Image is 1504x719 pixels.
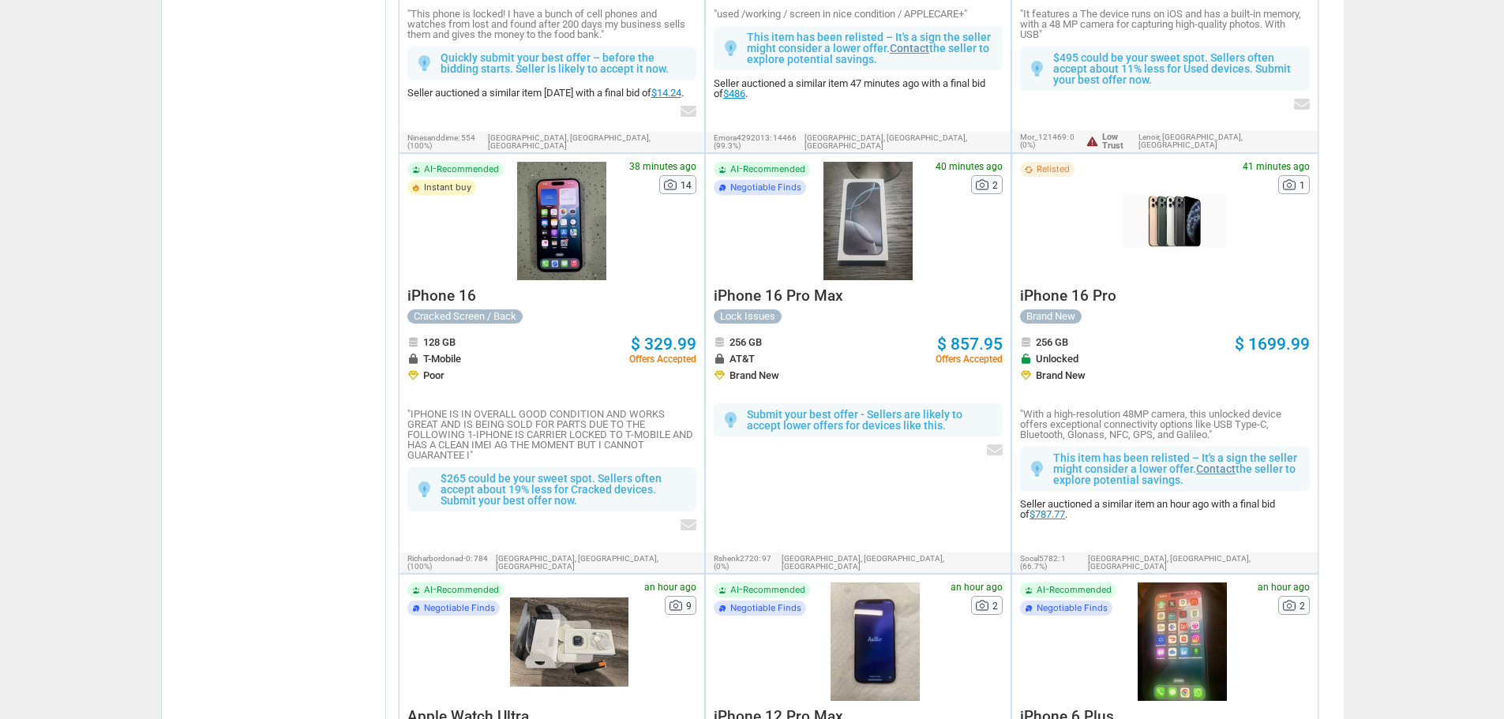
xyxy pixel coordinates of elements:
[407,133,459,142] span: ninesanddime:
[1037,165,1070,174] span: Relisted
[686,601,692,611] span: 9
[729,337,762,347] span: 256 GB
[987,444,1003,455] img: envelop icon
[424,586,499,594] span: AI-Recommended
[1020,499,1309,519] div: Seller auctioned a similar item an hour ago with a final bid of .
[651,87,681,99] a: $14.24
[1030,508,1065,520] a: $787.77
[1088,555,1309,571] span: [GEOGRAPHIC_DATA], [GEOGRAPHIC_DATA],[GEOGRAPHIC_DATA]
[729,370,779,380] span: Brand New
[407,554,472,563] span: richarbordonad-0:
[441,52,688,74] p: Quickly submit your best offer – before the bidding starts. Seller is likely to accept it now.
[496,555,696,571] span: [GEOGRAPHIC_DATA], [GEOGRAPHIC_DATA],[GEOGRAPHIC_DATA]
[730,183,801,192] span: Negotiable Finds
[1020,286,1116,305] span: iPhone 16 Pro
[407,554,488,571] span: 784 (100%)
[424,183,471,192] span: Instant buy
[1196,462,1236,475] a: Contact
[730,165,805,174] span: AI-Recommended
[407,291,476,303] a: iPhone 16
[714,78,1003,99] div: Seller auctioned a similar item 47 minutes ago with a final bid of .
[1300,601,1305,611] span: 2
[1020,133,1075,149] span: 0 (0%)
[723,88,745,99] a: $486
[407,88,696,98] div: Seller auctioned a similar item [DATE] with a final bid of .
[1037,604,1108,612] span: Negotiable Finds
[747,409,995,431] p: Submit your best offer - Sellers are likely to accept lower offers for devices like this.
[1020,409,1309,440] p: "With a high-resolution 48MP camera, this unlocked device offers exceptional connectivity options...
[631,336,696,353] a: $ 329.99
[1020,9,1309,39] p: "It features a The device runs on iOS and has a built-in memory, with a 48 MP camera for capturin...
[441,473,688,506] p: $265 could be your sweet spot. Sellers often accept about 19% less for Cracked devices. Submit yo...
[407,409,696,460] p: "IPHONE IS IN OVERALL GOOD CONDITION AND WORKS GREAT AND IS BEING SOLD FOR PARTS DUE TO THE FOLLO...
[730,604,801,612] span: Negotiable Finds
[1036,370,1086,380] span: Brand New
[681,181,692,190] span: 14
[1053,452,1301,485] p: This item has been relisted – It's a sign the seller might consider a lower offer. the seller to ...
[1053,52,1301,85] p: $495 could be your sweet spot. Sellers often accept about 11% less for Used devices. Submit your ...
[1036,354,1078,364] span: Unlocked
[805,134,1003,150] span: [GEOGRAPHIC_DATA], [GEOGRAPHIC_DATA],[GEOGRAPHIC_DATA]
[714,286,843,305] span: iPhone 16 Pro Max
[714,133,771,142] span: emora4292013:
[681,106,696,117] img: envelop icon
[1243,162,1310,171] span: 41 minutes ago
[1294,99,1310,110] img: envelop icon
[423,354,461,364] span: T-Mobile
[714,554,771,571] span: 97 (0%)
[1235,335,1310,354] span: $ 1699.99
[407,309,523,324] div: Cracked Screen / Back
[1102,133,1138,150] span: Low Trust
[714,554,760,563] span: rshenk2720:
[1235,336,1310,353] a: $ 1699.99
[424,604,495,612] span: Negotiable Finds
[730,586,805,594] span: AI-Recommended
[681,519,696,530] img: envelop icon
[714,309,782,324] div: Lock Issues
[992,181,998,190] span: 2
[407,133,475,150] span: 554 (100%)
[423,337,456,347] span: 128 GB
[488,134,696,150] span: [GEOGRAPHIC_DATA], [GEOGRAPHIC_DATA],[GEOGRAPHIC_DATA]
[714,291,843,303] a: iPhone 16 Pro Max
[747,32,995,65] p: This item has been relisted – It's a sign the seller might consider a lower offer. the seller to ...
[1020,309,1082,324] div: Brand New
[407,286,476,305] span: iPhone 16
[937,336,1003,353] a: $ 857.95
[1037,586,1112,594] span: AI-Recommended
[890,42,929,54] a: Contact
[729,354,755,364] span: AT&T
[992,601,998,611] span: 2
[423,370,444,380] span: Poor
[782,555,1003,571] span: [GEOGRAPHIC_DATA], [GEOGRAPHIC_DATA],[GEOGRAPHIC_DATA]
[951,582,1003,592] span: an hour ago
[407,9,696,39] p: "This phone is locked! I have a bunch of cell phones and watches from lost and found after 200 da...
[629,354,696,364] span: Offers Accepted
[1020,291,1116,303] a: iPhone 16 Pro
[714,133,797,150] span: 14466 (99.3%)
[937,335,1003,354] span: $ 857.95
[1036,337,1068,347] span: 256 GB
[714,9,1003,19] p: "used /working / screen in nice condition / APPLECARE+"
[936,162,1003,171] span: 40 minutes ago
[631,335,696,354] span: $ 329.99
[936,354,1003,364] span: Offers Accepted
[1300,181,1305,190] span: 1
[1138,133,1310,149] span: Lenoir, [GEOGRAPHIC_DATA],[GEOGRAPHIC_DATA]
[1020,133,1068,141] span: mor_121469:
[644,582,696,592] span: an hour ago
[1020,554,1066,571] span: 1 (66.7%)
[629,162,696,171] span: 38 minutes ago
[424,165,499,174] span: AI-Recommended
[1258,582,1310,592] span: an hour ago
[1020,554,1060,563] span: socal5782:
